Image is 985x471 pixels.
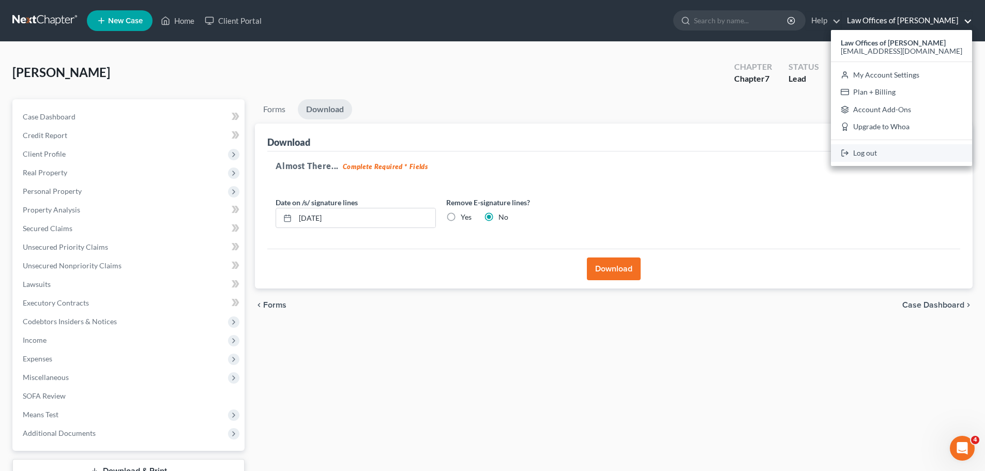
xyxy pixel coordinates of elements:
[950,436,975,461] iframe: Intercom live chat
[831,101,972,118] a: Account Add-Ons
[23,224,72,233] span: Secured Claims
[23,261,122,270] span: Unsecured Nonpriority Claims
[902,301,973,309] a: Case Dashboard chevron_right
[263,301,286,309] span: Forms
[841,47,962,55] span: [EMAIL_ADDRESS][DOMAIN_NAME]
[841,38,946,47] strong: Law Offices of [PERSON_NAME]
[200,11,267,30] a: Client Portal
[765,73,769,83] span: 7
[23,242,108,251] span: Unsecured Priority Claims
[23,391,66,400] span: SOFA Review
[23,280,51,288] span: Lawsuits
[23,168,67,177] span: Real Property
[14,201,245,219] a: Property Analysis
[12,65,110,80] span: [PERSON_NAME]
[23,298,89,307] span: Executory Contracts
[343,162,428,171] strong: Complete Required * Fields
[14,256,245,275] a: Unsecured Nonpriority Claims
[23,429,96,437] span: Additional Documents
[23,187,82,195] span: Personal Property
[295,208,435,228] input: MM/DD/YYYY
[734,61,772,73] div: Chapter
[23,336,47,344] span: Income
[694,11,789,30] input: Search by name...
[267,136,310,148] div: Download
[276,197,358,208] label: Date on /s/ signature lines
[23,410,58,419] span: Means Test
[255,301,300,309] button: chevron_left Forms
[23,354,52,363] span: Expenses
[23,317,117,326] span: Codebtors Insiders & Notices
[14,387,245,405] a: SOFA Review
[298,99,352,119] a: Download
[831,83,972,101] a: Plan + Billing
[831,30,972,166] div: Law Offices of [PERSON_NAME]
[964,301,973,309] i: chevron_right
[23,131,67,140] span: Credit Report
[156,11,200,30] a: Home
[14,294,245,312] a: Executory Contracts
[14,238,245,256] a: Unsecured Priority Claims
[902,301,964,309] span: Case Dashboard
[831,144,972,162] a: Log out
[108,17,143,25] span: New Case
[587,257,641,280] button: Download
[255,301,263,309] i: chevron_left
[446,197,607,208] label: Remove E-signature lines?
[14,219,245,238] a: Secured Claims
[23,149,66,158] span: Client Profile
[831,66,972,84] a: My Account Settings
[23,112,75,121] span: Case Dashboard
[276,160,952,172] h5: Almost There...
[23,205,80,214] span: Property Analysis
[255,99,294,119] a: Forms
[14,126,245,145] a: Credit Report
[498,212,508,222] label: No
[734,73,772,85] div: Chapter
[14,108,245,126] a: Case Dashboard
[971,436,979,444] span: 4
[461,212,472,222] label: Yes
[789,73,819,85] div: Lead
[23,373,69,382] span: Miscellaneous
[14,275,245,294] a: Lawsuits
[831,118,972,136] a: Upgrade to Whoa
[789,61,819,73] div: Status
[806,11,841,30] a: Help
[842,11,972,30] a: Law Offices of [PERSON_NAME]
